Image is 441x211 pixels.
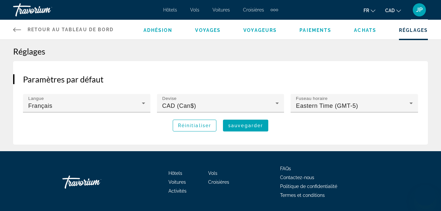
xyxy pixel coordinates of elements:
[168,171,182,176] a: Hôtels
[385,6,401,15] button: Change currency
[162,96,177,101] mat-label: Devise
[385,8,395,13] span: CAD
[173,120,216,131] button: Réinitialiser
[23,74,418,84] h2: Paramètres par défaut
[364,6,375,15] button: Change language
[28,27,114,32] span: Retour au tableau de bord
[13,46,428,56] h1: Réglages
[208,171,217,176] a: Vols
[411,3,428,17] button: User Menu
[28,103,53,109] span: Français
[143,28,173,33] a: Adhésion
[13,1,79,18] a: Travorium
[296,96,328,101] mat-label: Fuseau horaire
[354,28,376,33] a: Achats
[13,20,114,39] a: Retour au tableau de bord
[296,103,358,109] span: Eastern Time (GMT-5)
[223,120,268,131] button: sauvegarder
[399,28,428,33] a: Réglages
[212,7,230,12] a: Voitures
[162,103,196,109] span: CAD (Can$)
[168,179,186,185] a: Voitures
[28,96,44,101] mat-label: Langue
[243,28,277,33] a: Voyageurs
[243,7,264,12] a: Croisières
[280,184,337,189] a: Politique de confidentialité
[62,172,128,192] a: Go Home
[299,28,331,33] a: Paiements
[280,166,291,171] a: FAQs
[195,28,221,33] a: Voyages
[168,188,187,194] a: Activités
[228,123,263,128] span: sauvegarder
[416,7,423,13] span: JP
[280,175,314,180] a: Contactez-nous
[364,8,369,13] span: fr
[280,193,325,198] a: Termes et conditions
[163,7,177,12] a: Hôtels
[178,123,211,128] span: Réinitialiser
[190,7,199,12] a: Vols
[271,5,278,15] button: Extra navigation items
[415,185,436,206] iframe: Bouton de lancement de la fenêtre de messagerie
[208,179,229,185] a: Croisières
